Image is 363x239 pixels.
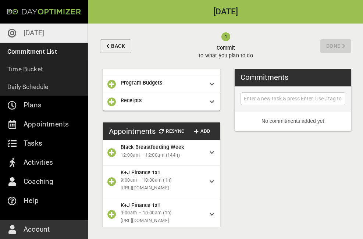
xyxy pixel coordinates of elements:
span: Black Breastfeeding Week [121,144,184,150]
li: No commitments added yet [235,111,352,131]
p: Activities [24,157,53,168]
p: Commitment List [7,46,57,57]
span: K+J Finance 1x1 [121,170,161,175]
span: Add [193,127,211,136]
p: to what you plan to do [199,52,253,60]
button: Committo what you plan to do [134,24,317,69]
div: K+J Finance 1x19:00am – 10:00am (1h)[URL][DOMAIN_NAME] [103,198,220,231]
span: Commit [199,44,253,52]
span: 9:00am – 10:00am (1h) [121,176,204,184]
p: Time Bucket [7,64,43,74]
p: Account [24,224,50,235]
div: Black Breastfeeding Week12:00am – 12:00am (144h) [103,140,220,165]
p: Plans [24,99,42,111]
h3: Appointments [109,126,156,137]
input: Enter a new task & press Enter. Use #tag to add tags. [242,94,344,103]
p: Help [24,195,39,207]
span: Program Budgets [121,80,163,86]
p: Coaching [24,176,54,188]
span: [URL][DOMAIN_NAME] [121,184,204,192]
h2: [DATE] [88,8,363,16]
img: Day Optimizer [7,9,81,15]
span: 12:00am – 12:00am (144h) [121,151,204,159]
div: Receipts [103,93,220,111]
span: Back [111,42,125,51]
p: Daily Schedule [7,82,49,92]
span: K+J Finance 1x1 [121,202,161,208]
span: Receipts [121,97,142,103]
button: Back [100,39,131,53]
h3: Commitments [241,72,288,83]
button: Add [191,126,214,137]
span: Resync [159,127,185,136]
button: Resync [156,126,188,137]
span: 9:00am – 10:00am (1h) [121,209,204,217]
div: Program Budgets [103,75,220,93]
p: Appointments [24,118,69,130]
p: Tasks [24,138,42,149]
span: [URL][DOMAIN_NAME] [121,217,204,225]
div: K+J Finance 1x19:00am – 10:00am (1h)[URL][DOMAIN_NAME] [103,165,220,198]
p: [DATE] [24,27,44,39]
text: 1 [224,34,227,39]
